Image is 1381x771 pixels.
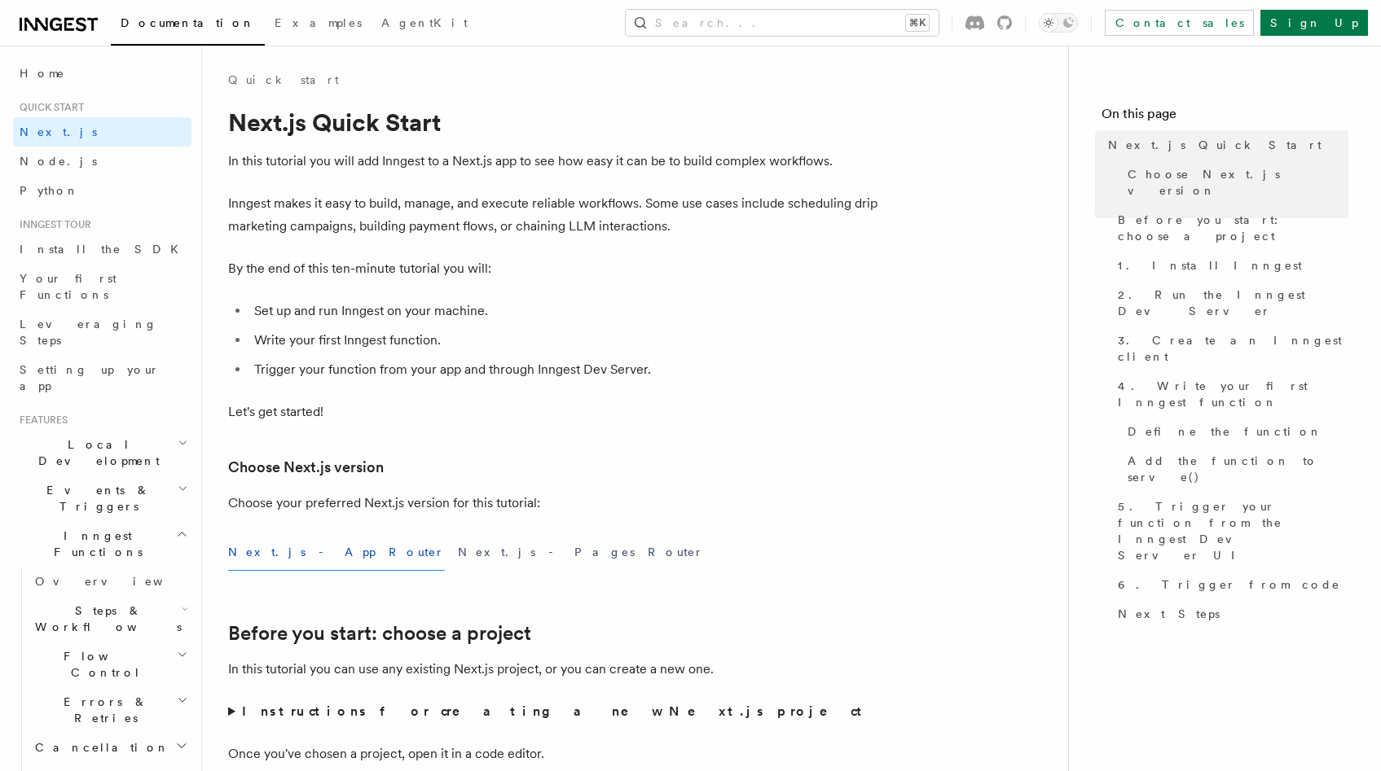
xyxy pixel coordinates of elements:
span: Next Steps [1118,606,1220,622]
span: Quick start [13,101,84,114]
a: Sign Up [1260,10,1368,36]
span: Errors & Retries [29,694,177,726]
span: 1. Install Inngest [1118,257,1302,274]
button: Errors & Retries [29,687,191,733]
a: Your first Functions [13,264,191,309]
span: Setting up your app [20,363,160,392]
button: Events & Triggers [13,475,191,521]
a: Next.js [13,117,191,147]
p: By the end of this ten-minute tutorial you will: [228,257,880,280]
a: 5. Trigger your function from the Inngest Dev Server UI [1111,492,1348,570]
span: AgentKit [381,16,468,29]
button: Toggle dark mode [1039,13,1078,33]
span: Node.js [20,155,97,168]
span: Steps & Workflows [29,602,182,635]
summary: Instructions for creating a new Next.js project [228,700,880,723]
a: Leveraging Steps [13,309,191,355]
a: Add the function to serve() [1121,446,1348,492]
a: Examples [265,5,372,44]
p: In this tutorial you can use any existing Next.js project, or you can create a new one. [228,658,880,681]
p: Let's get started! [228,401,880,423]
span: Install the SDK [20,243,188,256]
a: Install the SDK [13,234,191,264]
span: Home [20,65,65,81]
button: Cancellation [29,733,191,762]
span: Cancellation [29,739,169,756]
span: Next.js Quick Start [1108,137,1322,153]
span: 3. Create an Inngest client [1118,332,1348,365]
a: Home [13,59,191,88]
a: Before you start: choose a project [228,622,531,645]
a: 6. Trigger from code [1111,570,1348,599]
span: Add the function to serve() [1128,453,1348,485]
span: Leveraging Steps [20,318,157,347]
a: Quick start [228,72,339,88]
span: Examples [275,16,362,29]
a: Choose Next.js version [1121,160,1348,205]
span: Flow Control [29,648,177,681]
span: Documentation [121,16,255,29]
span: Inngest tour [13,218,91,231]
span: 6. Trigger from code [1118,576,1340,593]
button: Search...⌘K [626,10,939,36]
a: Contact sales [1105,10,1254,36]
span: Inngest Functions [13,528,176,560]
a: 2. Run the Inngest Dev Server [1111,280,1348,326]
span: Python [20,184,79,197]
span: 4. Write your first Inngest function [1118,378,1348,410]
a: Next Steps [1111,599,1348,629]
button: Flow Control [29,642,191,687]
a: Next.js Quick Start [1102,130,1348,160]
a: Overview [29,567,191,596]
li: Set up and run Inngest on your machine. [249,300,880,322]
span: 2. Run the Inngest Dev Server [1118,287,1348,319]
a: Python [13,176,191,205]
button: Inngest Functions [13,521,191,567]
li: Write your first Inngest function. [249,329,880,352]
span: Your first Functions [20,272,117,301]
a: 3. Create an Inngest client [1111,326,1348,371]
strong: Instructions for creating a new Next.js project [242,703,869,719]
a: 4. Write your first Inngest function [1111,371,1348,417]
h4: On this page [1102,104,1348,130]
button: Next.js - App Router [228,534,445,571]
p: Choose your preferred Next.js version for this tutorial: [228,492,880,515]
a: Before you start: choose a project [1111,205,1348,251]
span: Choose Next.js version [1128,166,1348,199]
span: Events & Triggers [13,482,178,515]
a: Define the function [1121,417,1348,446]
a: Setting up your app [13,355,191,401]
span: Overview [35,575,203,588]
span: Local Development [13,436,178,469]
a: Node.js [13,147,191,176]
span: Next.js [20,125,97,138]
a: Documentation [111,5,265,46]
a: 1. Install Inngest [1111,251,1348,280]
button: Local Development [13,430,191,475]
span: Features [13,414,68,427]
kbd: ⌘K [906,15,929,31]
button: Next.js - Pages Router [458,534,704,571]
span: 5. Trigger your function from the Inngest Dev Server UI [1118,498,1348,563]
li: Trigger your function from your app and through Inngest Dev Server. [249,358,880,381]
a: AgentKit [372,5,477,44]
p: Once you've chosen a project, open it in a code editor. [228,743,880,765]
button: Steps & Workflows [29,596,191,642]
p: Inngest makes it easy to build, manage, and execute reliable workflows. Some use cases include sc... [228,192,880,238]
a: Choose Next.js version [228,456,384,479]
span: Define the function [1128,423,1322,440]
h1: Next.js Quick Start [228,107,880,137]
span: Before you start: choose a project [1118,212,1348,244]
p: In this tutorial you will add Inngest to a Next.js app to see how easy it can be to build complex... [228,150,880,173]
